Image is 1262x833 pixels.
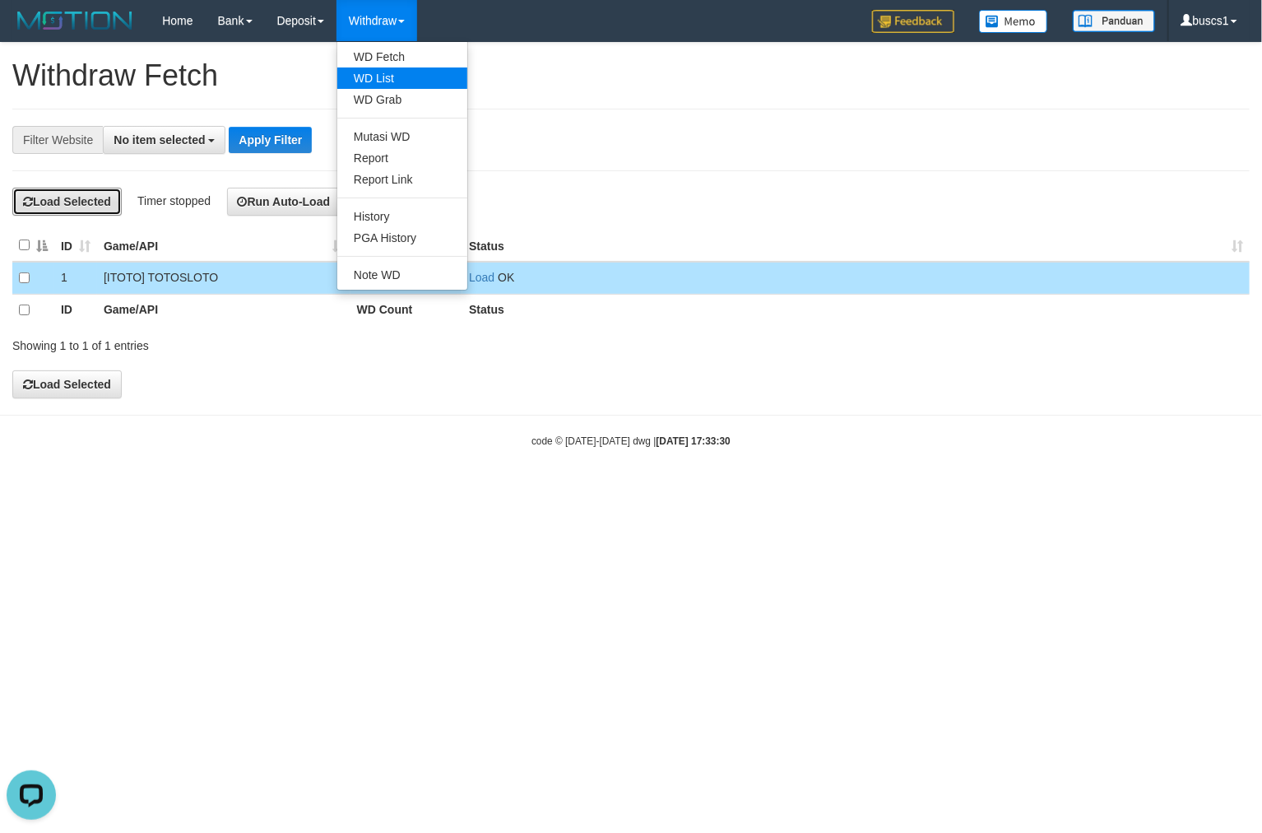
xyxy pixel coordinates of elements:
button: Load Selected [12,188,122,216]
span: No item selected [114,133,205,147]
a: PGA History [337,227,467,249]
th: ID: activate to sort column ascending [54,230,97,262]
th: ID [54,294,97,325]
h1: Withdraw Fetch [12,59,1250,92]
a: History [337,206,467,227]
th: Game/API [97,294,350,325]
td: [ITOTO] TOTOSLOTO [97,262,350,294]
a: Load [469,271,494,284]
img: Button%20Memo.svg [979,10,1048,33]
th: Status [462,294,1250,325]
img: Feedback.jpg [872,10,954,33]
th: Status: activate to sort column ascending [462,230,1250,262]
img: MOTION_logo.png [12,8,137,33]
div: Filter Website [12,126,103,154]
a: WD List [337,67,467,89]
div: Showing 1 to 1 of 1 entries [12,331,513,354]
span: OK [498,271,514,284]
th: WD Count [350,294,462,325]
a: WD Grab [337,89,467,110]
img: panduan.png [1073,10,1155,32]
a: Note WD [337,264,467,286]
small: code © [DATE]-[DATE] dwg | [531,435,731,447]
a: Report Link [337,169,467,190]
span: Timer stopped [137,194,211,207]
button: Load Selected [12,370,122,398]
button: Run Auto-Load [227,188,341,216]
button: Open LiveChat chat widget [7,7,56,56]
a: Report [337,147,467,169]
th: Game/API: activate to sort column ascending [97,230,350,262]
a: WD Fetch [337,46,467,67]
button: No item selected [103,126,225,154]
td: 1 [54,262,97,294]
strong: [DATE] 17:33:30 [657,435,731,447]
button: Apply Filter [229,127,312,153]
a: Mutasi WD [337,126,467,147]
